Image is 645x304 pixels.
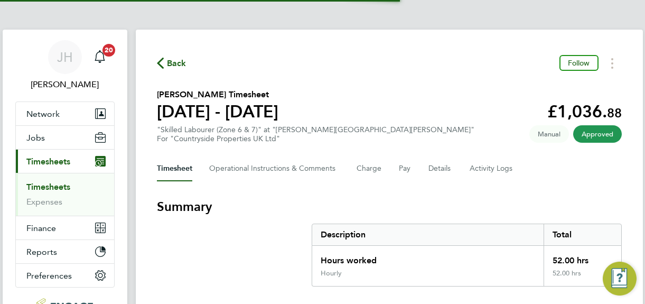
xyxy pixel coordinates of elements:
[15,78,115,91] span: Jane Howley
[157,88,278,101] h2: [PERSON_NAME] Timesheet
[57,50,73,64] span: JH
[16,240,114,263] button: Reports
[544,269,621,286] div: 52.00 hrs
[157,125,474,143] div: "Skilled Labourer (Zone 6 & 7)" at "[PERSON_NAME][GEOGRAPHIC_DATA][PERSON_NAME]"
[16,264,114,287] button: Preferences
[399,156,412,181] button: Pay
[26,109,60,119] span: Network
[573,125,622,143] span: This timesheet has been approved.
[568,58,590,68] span: Follow
[157,198,622,215] h3: Summary
[26,271,72,281] span: Preferences
[16,150,114,173] button: Timesheets
[209,156,340,181] button: Operational Instructions & Comments
[357,156,382,181] button: Charge
[312,224,622,287] div: Summary
[16,216,114,239] button: Finance
[544,224,621,245] div: Total
[26,156,70,167] span: Timesheets
[26,182,70,192] a: Timesheets
[26,247,57,257] span: Reports
[167,57,186,70] span: Back
[470,156,514,181] button: Activity Logs
[157,134,474,143] div: For "Countryside Properties UK Ltd"
[321,269,342,278] div: Hourly
[26,133,45,143] span: Jobs
[559,55,599,71] button: Follow
[89,40,110,74] a: 20
[603,262,637,296] button: Engage Resource Center
[16,173,114,216] div: Timesheets
[428,156,453,181] button: Details
[157,101,278,122] h1: [DATE] - [DATE]
[157,156,192,181] button: Timesheet
[16,126,114,149] button: Jobs
[312,246,544,269] div: Hours worked
[603,55,622,71] button: Timesheets Menu
[102,44,115,57] span: 20
[547,102,622,122] app-decimal: £1,036.
[157,57,186,70] button: Back
[529,125,569,143] span: This timesheet was manually created.
[312,224,544,245] div: Description
[26,197,62,207] a: Expenses
[16,102,114,125] button: Network
[15,40,115,91] a: JH[PERSON_NAME]
[544,246,621,269] div: 52.00 hrs
[607,105,622,121] span: 88
[26,223,56,233] span: Finance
